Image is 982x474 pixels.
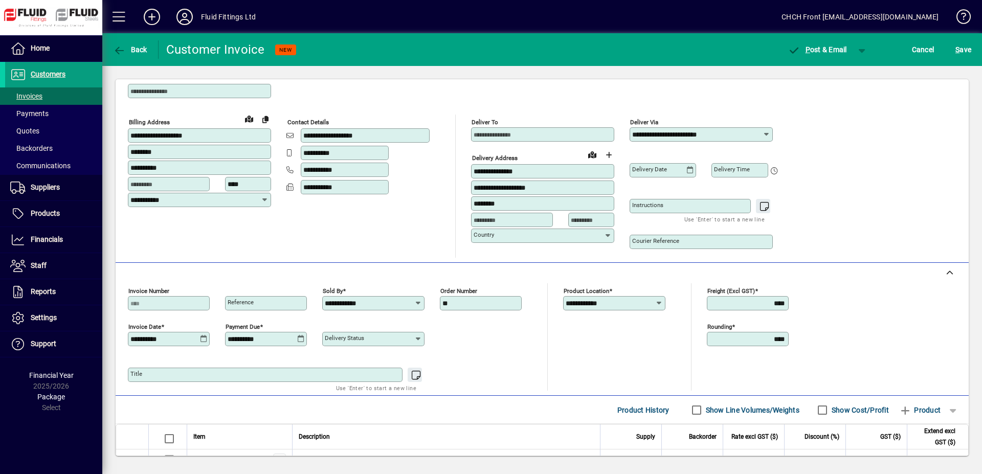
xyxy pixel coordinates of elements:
mat-label: Product location [564,287,609,295]
div: 195.4100 [729,455,778,465]
a: Support [5,331,102,357]
span: Quotes [10,127,39,135]
span: Settings [31,313,57,322]
span: 50MM DIA HARD CHROME BAR 1045 [299,455,420,465]
button: Choose address [600,147,617,163]
button: Add [136,8,168,26]
a: Invoices [5,87,102,105]
button: Copy to Delivery address [257,111,274,127]
span: Reports [31,287,56,296]
span: Package [37,393,65,401]
button: Profile [168,8,201,26]
a: Settings [5,305,102,331]
mat-label: Instructions [632,201,663,209]
div: CHCH Front [EMAIL_ADDRESS][DOMAIN_NAME] [782,9,939,25]
mat-hint: Use 'Enter' to start a new line [336,382,416,394]
a: Home [5,36,102,61]
span: Staff [31,261,47,269]
span: P [806,46,810,54]
mat-label: Sold by [323,287,343,295]
span: GST ($) [880,431,901,442]
mat-label: Invoice date [128,323,161,330]
a: Products [5,201,102,227]
a: Staff [5,253,102,279]
mat-label: Rounding [707,323,732,330]
button: Cancel [909,40,937,59]
button: Back [110,40,150,59]
mat-label: Payment due [226,323,260,330]
td: 10.0000 [784,449,845,470]
button: Save [953,40,974,59]
span: Backorder [689,431,717,442]
span: ave [955,41,971,58]
mat-label: Country [474,231,494,238]
span: Home [31,44,50,52]
span: Financials [31,235,63,243]
span: Product [899,402,941,418]
div: Fluid Fittings Ltd [201,9,256,25]
span: Product History [617,402,669,418]
span: NEW [279,47,292,53]
label: Show Cost/Profit [830,405,889,415]
span: S [955,46,959,54]
span: Products [31,209,60,217]
span: Suppliers [31,183,60,191]
span: Rate excl GST ($) [731,431,778,442]
mat-hint: Use 'Enter' to start a new line [684,213,765,225]
a: View on map [241,110,257,127]
mat-label: Delivery status [325,334,364,342]
span: Financial Year [29,371,74,379]
mat-label: Freight (excl GST) [707,287,755,295]
a: Communications [5,157,102,174]
span: Discount (%) [805,431,839,442]
span: Description [299,431,330,442]
mat-label: Courier Reference [632,237,679,244]
button: Post & Email [783,40,852,59]
mat-label: Delivery date [632,166,667,173]
span: Communications [10,162,71,170]
span: Back [113,46,147,54]
div: HCB050.00 [193,455,231,465]
span: Cancel [912,41,934,58]
span: Backorders [10,144,53,152]
td: 15.83 [845,449,907,470]
mat-label: Reference [228,299,254,306]
app-page-header-button: Back [102,40,159,59]
mat-label: Title [130,370,142,377]
mat-label: Deliver via [630,119,658,126]
td: 105.52 [907,449,968,470]
a: Payments [5,105,102,122]
a: Suppliers [5,175,102,200]
span: CHRISTCHURCH [256,454,268,465]
span: Customers [31,70,65,78]
mat-label: Delivery time [714,166,750,173]
a: Quotes [5,122,102,140]
span: Supply [636,431,655,442]
a: View on map [584,146,600,163]
span: Item [193,431,206,442]
span: Extend excl GST ($) [913,425,955,448]
a: Reports [5,279,102,305]
mat-label: Order number [440,287,477,295]
mat-label: Invoice number [128,287,169,295]
button: Product [894,401,946,419]
a: Financials [5,227,102,253]
mat-label: Deliver To [472,119,498,126]
span: Invoices [10,92,42,100]
span: 0.6000 [632,455,656,465]
span: Support [31,340,56,348]
a: Knowledge Base [949,2,969,35]
button: Product History [613,401,674,419]
a: Backorders [5,140,102,157]
span: ost & Email [788,46,847,54]
label: Show Line Volumes/Weights [704,405,799,415]
div: Customer Invoice [166,41,265,58]
span: Payments [10,109,49,118]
